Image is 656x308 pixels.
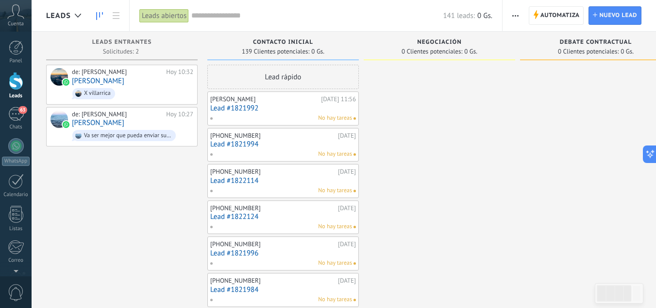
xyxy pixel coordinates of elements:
span: Automatiza [540,7,580,24]
span: Negociación [417,39,462,46]
span: Contacto inicial [253,39,313,46]
div: [DATE] 11:56 [321,95,356,103]
img: waba.svg [63,79,69,86]
span: 0 Gs. [621,49,634,54]
div: Va ser mejor que pueda enviar su CV al 0972641444, por orden le estaran contactando en la brevedad [84,132,171,139]
span: No hay tareas [318,186,352,195]
span: No hay tareas [318,259,352,268]
a: Lead #1822124 [210,213,356,221]
div: [PERSON_NAME] [210,95,319,103]
span: No hay tareas [318,295,352,304]
a: Lead #1821984 [210,286,356,294]
a: Lead #1821992 [210,104,356,112]
img: waba.svg [63,121,69,128]
span: 63 [18,106,27,114]
div: [DATE] [338,168,356,176]
div: de: [PERSON_NAME] [72,68,163,76]
span: 0 Clientes potenciales: [402,49,462,54]
div: Hoy 10:32 [166,68,193,76]
div: Leads Entrantes [51,39,193,47]
a: Leads [91,6,108,25]
span: No hay tareas [318,222,352,231]
a: Lead #1821996 [210,249,356,257]
div: [DATE] [338,204,356,212]
span: No hay nada asignado [353,190,356,192]
div: Panel [2,58,30,64]
a: [PERSON_NAME] [72,119,124,127]
div: Ramon [50,68,68,86]
div: [PHONE_NUMBER] [210,240,336,248]
span: Cuenta [8,21,24,27]
span: Nuevo lead [599,7,637,24]
div: X villarrica [84,90,111,97]
div: Leads [2,93,30,99]
span: 0 Clientes potenciales: [558,49,619,54]
div: [PHONE_NUMBER] [210,277,336,285]
span: 139 Clientes potenciales: [242,49,309,54]
span: 0 Gs. [464,49,477,54]
div: [DATE] [338,277,356,285]
div: Blas [50,110,68,128]
span: No hay nada asignado [353,117,356,120]
div: [DATE] [338,240,356,248]
div: Leads abiertos [139,9,189,23]
span: Debate contractual [560,39,632,46]
span: No hay tareas [318,150,352,159]
span: 141 leads: [443,11,475,20]
div: Lead rápido [207,65,359,89]
div: Chats [2,124,30,130]
div: Correo [2,257,30,264]
div: de: [PERSON_NAME] [72,110,163,118]
div: [PHONE_NUMBER] [210,132,336,140]
div: [PHONE_NUMBER] [210,204,336,212]
span: No hay nada asignado [353,153,356,156]
span: No hay nada asignado [353,262,356,265]
div: Negociación [369,39,510,47]
span: Solicitudes: 2 [103,49,139,54]
div: Contacto inicial [212,39,354,47]
span: Leads [46,11,71,20]
a: Lead #1821994 [210,140,356,148]
button: Más [508,6,522,25]
a: Lead #1822114 [210,177,356,185]
a: Automatiza [529,6,584,25]
span: No hay tareas [318,114,352,123]
span: 0 Gs. [311,49,324,54]
span: 0 Gs. [477,11,492,20]
div: Hoy 10:27 [166,110,193,118]
div: Calendario [2,192,30,198]
div: [DATE] [338,132,356,140]
div: [PHONE_NUMBER] [210,168,336,176]
a: [PERSON_NAME] [72,77,124,85]
span: No hay nada asignado [353,226,356,228]
span: Leads Entrantes [92,39,152,46]
span: No hay nada asignado [353,299,356,301]
a: Nuevo lead [589,6,641,25]
div: WhatsApp [2,157,30,166]
a: Lista [108,6,124,25]
div: Listas [2,226,30,232]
